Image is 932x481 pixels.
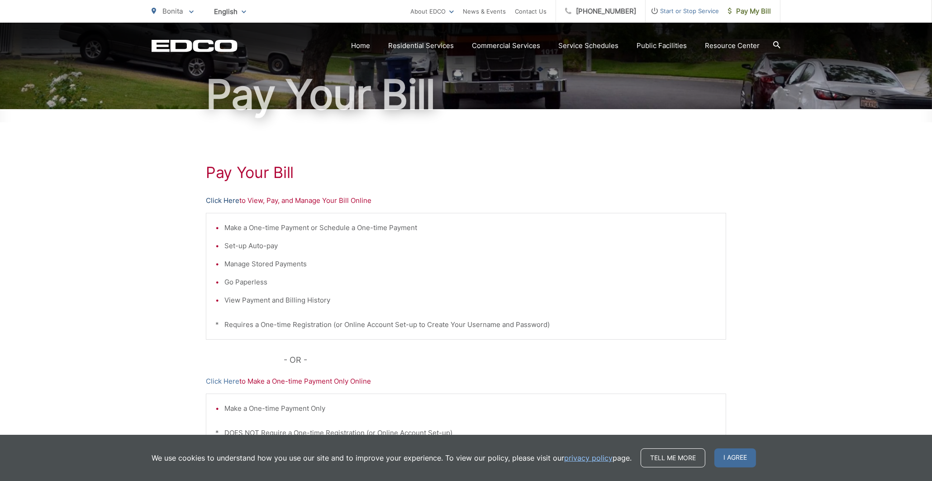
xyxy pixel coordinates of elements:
a: Service Schedules [558,40,618,51]
li: Go Paperless [224,277,717,288]
a: Resource Center [705,40,760,51]
span: English [207,4,253,19]
a: Tell me more [641,448,705,467]
p: * DOES NOT Require a One-time Registration (or Online Account Set-up) [215,428,717,438]
p: to View, Pay, and Manage Your Bill Online [206,195,726,206]
a: EDCD logo. Return to the homepage. [152,39,238,52]
span: Pay My Bill [728,6,771,17]
li: Set-up Auto-pay [224,240,717,251]
h1: Pay Your Bill [152,72,780,117]
a: Residential Services [388,40,454,51]
li: View Payment and Billing History [224,295,717,306]
a: Commercial Services [472,40,540,51]
li: Make a One-time Payment or Schedule a One-time Payment [224,222,717,233]
a: Click Here [206,376,239,387]
h1: Pay Your Bill [206,164,726,182]
p: We use cookies to understand how you use our site and to improve your experience. To view our pol... [152,452,632,463]
p: to Make a One-time Payment Only Online [206,376,726,387]
a: privacy policy [564,452,613,463]
a: Contact Us [515,6,547,17]
span: Bonita [162,7,183,15]
li: Make a One-time Payment Only [224,403,717,414]
a: News & Events [463,6,506,17]
p: * Requires a One-time Registration (or Online Account Set-up to Create Your Username and Password) [215,319,717,330]
a: Public Facilities [637,40,687,51]
a: About EDCO [410,6,454,17]
a: Home [351,40,370,51]
a: Click Here [206,195,239,206]
li: Manage Stored Payments [224,259,717,269]
p: - OR - [284,353,727,367]
span: I agree [714,448,756,467]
